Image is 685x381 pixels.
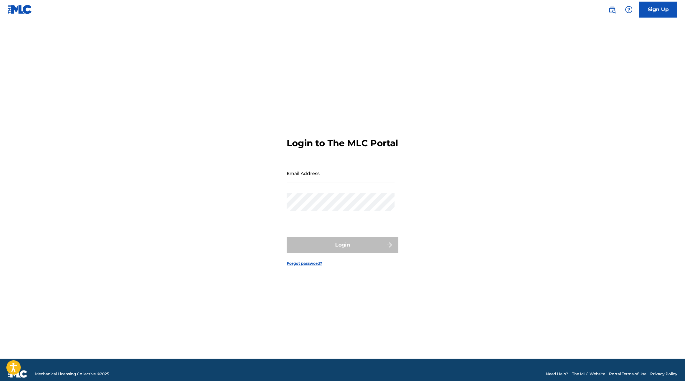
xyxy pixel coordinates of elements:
[625,6,633,13] img: help
[287,261,322,266] a: Forgot password?
[8,370,27,378] img: logo
[608,6,616,13] img: search
[572,371,605,377] a: The MLC Website
[287,138,398,149] h3: Login to The MLC Portal
[650,371,677,377] a: Privacy Policy
[609,371,646,377] a: Portal Terms of Use
[606,3,619,16] a: Public Search
[622,3,635,16] div: Help
[8,5,32,14] img: MLC Logo
[546,371,568,377] a: Need Help?
[639,2,677,18] a: Sign Up
[35,371,109,377] span: Mechanical Licensing Collective © 2025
